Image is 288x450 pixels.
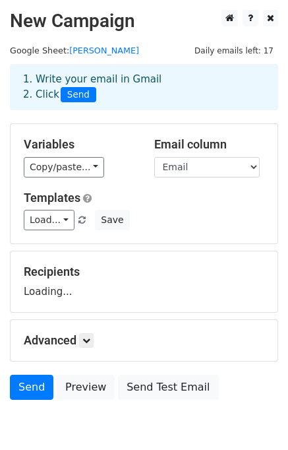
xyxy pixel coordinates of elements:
[10,46,139,55] small: Google Sheet:
[24,265,264,299] div: Loading...
[95,210,129,230] button: Save
[154,137,265,152] h5: Email column
[24,265,264,279] h5: Recipients
[10,10,278,32] h2: New Campaign
[10,375,53,400] a: Send
[24,210,74,230] a: Load...
[118,375,218,400] a: Send Test Email
[24,137,134,152] h5: Variables
[24,191,80,205] a: Templates
[13,72,275,102] div: 1. Write your email in Gmail 2. Click
[69,46,139,55] a: [PERSON_NAME]
[190,44,278,58] span: Daily emails left: 17
[61,87,96,103] span: Send
[24,157,104,177] a: Copy/paste...
[24,333,264,348] h5: Advanced
[57,375,115,400] a: Preview
[190,46,278,55] a: Daily emails left: 17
